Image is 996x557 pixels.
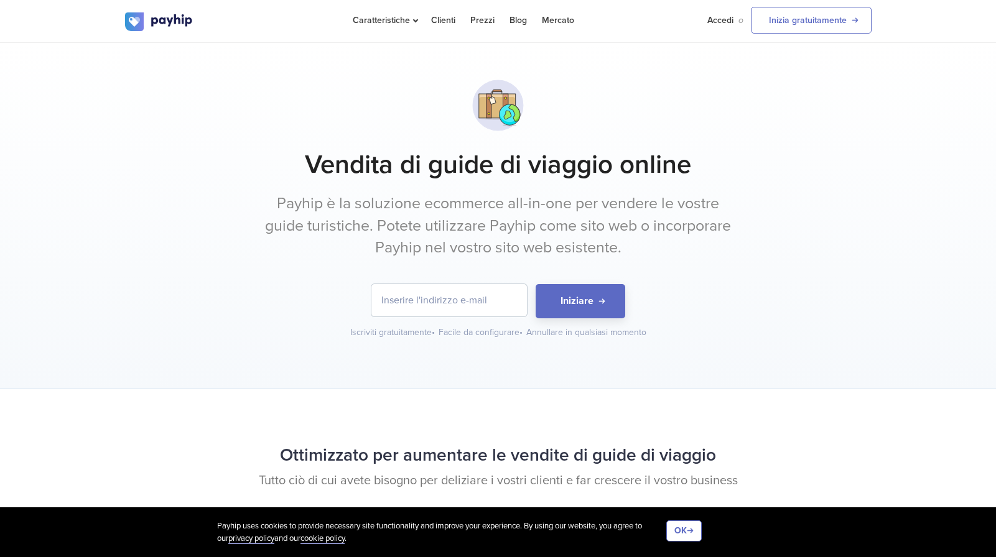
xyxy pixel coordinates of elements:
[439,326,524,339] div: Facile da configurare
[125,439,872,472] h2: Ottimizzato per aumentare le vendite di guide di viaggio
[265,193,732,259] p: Payhip è la soluzione ecommerce all-in-one per vendere le vostre guide turistiche. Potete utilizz...
[519,327,523,338] span: •
[300,533,345,544] a: cookie policy
[751,7,872,34] a: Inizia gratuitamente
[125,149,872,180] h1: Vendita di guide di viaggio online
[125,12,193,31] img: logo.svg
[217,520,667,545] div: Payhip uses cookies to provide necessary site functionality and improve your experience. By using...
[371,284,527,316] input: Inserire l'indirizzo e-mail
[350,326,436,339] div: Iscriviti gratuitamente
[228,533,274,544] a: privacy policy
[536,284,625,318] button: Iniziare
[353,15,416,25] span: Caratteristiche
[125,472,872,490] p: Tutto ciò di cui avete bisogno per deliziare i vostri clienti e far crescere il vostro business
[467,74,529,137] img: svg+xml;utf8,%3Csvg%20viewBox%3D%220%200%20100%20100%22%20xmlns%3D%22http%3A%2F%2Fwww.w3.org%2F20...
[526,326,646,339] div: Annullare in qualsiasi momento
[432,327,435,338] span: •
[666,520,702,541] button: OK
